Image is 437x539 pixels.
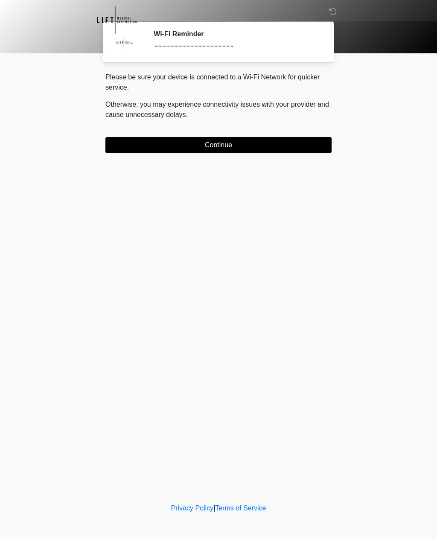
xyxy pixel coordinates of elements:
[105,72,332,93] p: Please be sure your device is connected to a Wi-Fi Network for quicker service.
[215,504,266,512] a: Terms of Service
[186,111,188,118] span: .
[213,504,215,512] a: |
[105,137,332,153] button: Continue
[112,30,137,55] img: Agent Avatar
[97,6,137,34] img: Lift Medical Aesthetics Logo
[154,41,319,52] div: ~~~~~~~~~~~~~~~~~~~~
[171,504,214,512] a: Privacy Policy
[105,99,332,120] p: Otherwise, you may experience connectivity issues with your provider and cause unnecessary delays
